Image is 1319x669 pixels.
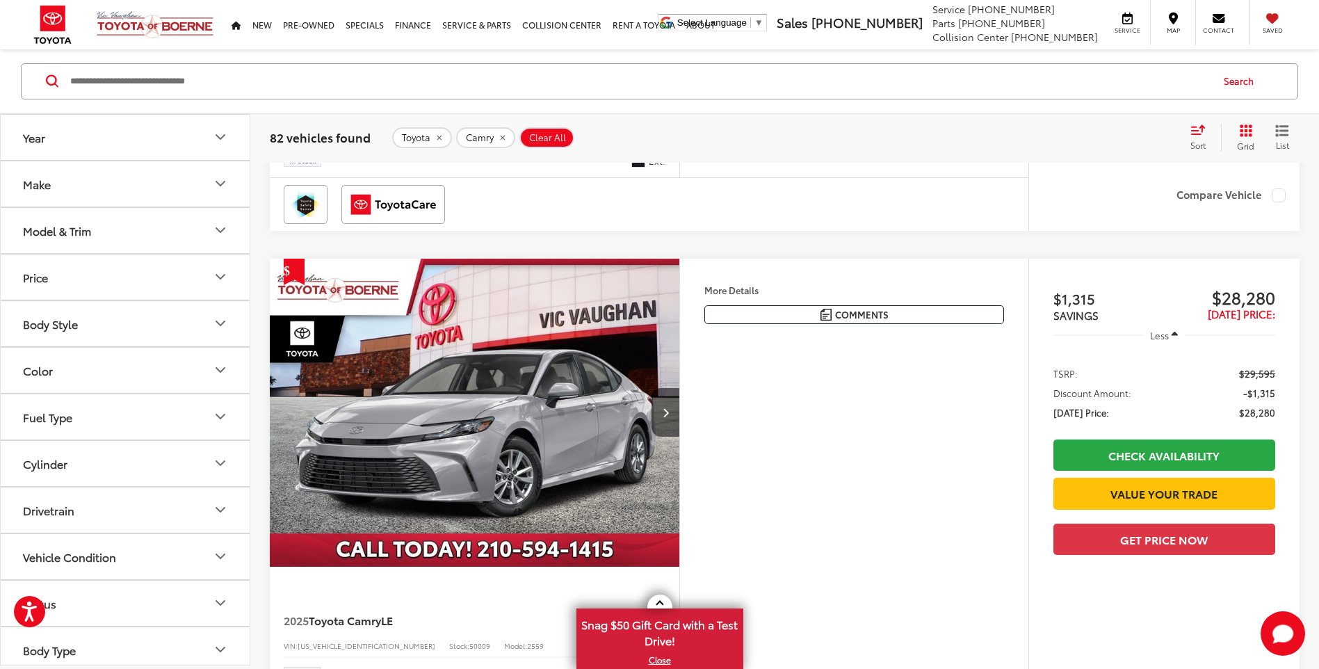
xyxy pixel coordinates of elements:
div: Cylinder [23,457,67,470]
button: ColorColor [1,348,251,393]
span: [DATE] Price: [1053,405,1109,419]
button: Select sort value [1183,124,1221,152]
span: Camry [466,132,494,143]
span: 50009 [469,640,490,651]
span: Map [1158,26,1188,35]
span: Contact [1203,26,1234,35]
div: Year [212,129,229,146]
button: Model & TrimModel & Trim [1,208,251,253]
a: Value Your Trade [1053,478,1275,509]
span: [US_VEHICLE_IDENTIFICATION_NUMBER] [298,640,435,651]
div: Make [23,177,51,191]
div: Cylinder [212,456,229,472]
span: Grid [1237,140,1254,152]
span: TSRP: [1053,366,1078,380]
div: Fuel Type [23,410,72,424]
div: Model & Trim [212,223,229,239]
span: List [1275,139,1289,151]
span: $28,280 [1164,287,1275,307]
button: remove Camry [456,127,515,148]
label: Compare Vehicle [1176,188,1286,202]
span: $28,280 [1239,405,1275,419]
div: Price [212,269,229,286]
button: DrivetrainDrivetrain [1,487,251,533]
div: Vehicle Condition [23,550,116,563]
div: Color [212,362,229,379]
input: Search by Make, Model, or Keyword [69,65,1211,98]
span: [PHONE_NUMBER] [811,13,923,31]
div: Body Type [212,642,229,659]
span: $29,595 [1239,366,1275,380]
img: ToyotaCare Vic Vaughan Toyota of Boerne Boerne TX [344,188,442,221]
div: Drivetrain [212,502,229,519]
span: ​ [750,17,751,28]
button: StatusStatus [1,581,251,626]
span: Saved [1257,26,1288,35]
div: Model & Trim [23,224,91,237]
button: Next image [652,388,679,437]
div: Status [23,597,56,610]
img: Vic Vaughan Toyota of Boerne [96,10,214,39]
span: Collision Center [932,30,1008,44]
span: Less [1150,329,1169,341]
button: PricePrice [1,255,251,300]
span: 2025 [284,612,309,628]
button: Toggle Chat Window [1261,611,1305,656]
span: Discount Amount: [1053,386,1131,400]
span: Toyota Camry [309,612,381,628]
div: Status [212,595,229,612]
span: Stock: [449,640,469,651]
h4: More Details [704,285,1004,295]
div: Price [23,271,48,284]
div: Make [212,176,229,193]
div: Year [23,131,45,144]
div: Drivetrain [23,503,74,517]
span: Service [932,2,965,16]
button: Clear All [519,127,574,148]
span: In Stock [289,157,316,164]
button: Search [1211,64,1274,99]
span: -$1,315 [1243,386,1275,400]
button: MakeMake [1,161,251,207]
img: 2025 Toyota Camry LE [269,259,681,567]
div: Body Style [23,317,78,330]
button: Vehicle ConditionVehicle Condition [1,534,251,579]
div: Vehicle Condition [212,549,229,565]
span: Select Language [677,17,747,28]
img: Toyota Safety Sense Vic Vaughan Toyota of Boerne Boerne TX [286,188,325,221]
span: Toyota [402,132,430,143]
span: Snag $50 Gift Card with a Test Drive! [578,610,742,652]
span: Get Price Drop Alert [284,259,305,285]
div: Color [23,364,53,377]
button: Grid View [1221,124,1265,152]
span: [PHONE_NUMBER] [968,2,1055,16]
span: Parts [932,16,955,30]
button: Body StyleBody Style [1,301,251,346]
svg: Start Chat [1261,611,1305,656]
button: CylinderCylinder [1,441,251,486]
button: YearYear [1,115,251,160]
div: 2025 Toyota Camry LE 0 [269,259,681,567]
span: 2559 [527,640,544,651]
span: VIN: [284,640,298,651]
button: remove Toyota [392,127,452,148]
button: Fuel TypeFuel Type [1,394,251,440]
span: Service [1112,26,1143,35]
span: [PHONE_NUMBER] [1011,30,1098,44]
span: LE [381,612,393,628]
span: 82 vehicles found [270,129,371,145]
span: ▼ [754,17,763,28]
div: Body Type [23,643,76,656]
div: Body Style [212,316,229,332]
span: [DATE] Price: [1208,306,1275,321]
a: 2025Toyota CamryLE [284,613,617,628]
span: Sales [777,13,808,31]
span: $1,315 [1053,288,1165,309]
span: SAVINGS [1053,307,1099,323]
button: Less [1144,323,1186,348]
button: List View [1265,124,1300,152]
span: Comments [835,308,889,321]
span: Clear All [529,132,566,143]
div: Fuel Type [212,409,229,426]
